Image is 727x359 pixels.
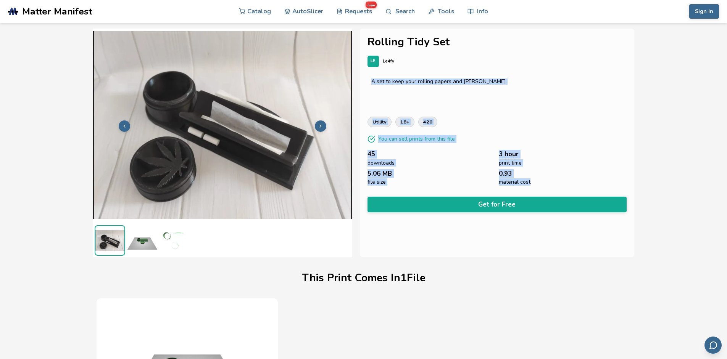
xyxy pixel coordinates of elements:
span: LE [371,59,376,64]
span: material cost [499,179,530,185]
span: Matter Manifest [22,6,92,17]
span: 0.93 [499,170,512,177]
a: 420 [418,117,437,127]
span: 3 hour [499,151,519,158]
img: rollin_tidy_pip_0.7_Print_Bed_Preview [127,225,158,256]
a: 18+ [395,117,414,127]
button: Get for Free [368,197,627,212]
span: downloads [368,160,395,166]
p: You can sell prints from this file [378,135,455,143]
button: Send feedback via email [704,337,722,354]
h1: This Print Comes In 1 File [302,272,426,284]
button: Sign In [689,4,719,19]
a: utility [368,117,392,127]
h1: Rolling Tidy Set [368,36,627,48]
span: 45 [368,151,375,158]
span: new [366,2,377,8]
span: 5.06 MB [368,170,392,177]
span: print time [499,160,522,166]
p: Le4fy [383,57,394,65]
img: rollin_tidy_pip_0.7_3D_Preview [160,225,190,256]
span: file size [368,179,386,185]
div: A set to keep your rolling papers and [PERSON_NAME] [371,79,623,85]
